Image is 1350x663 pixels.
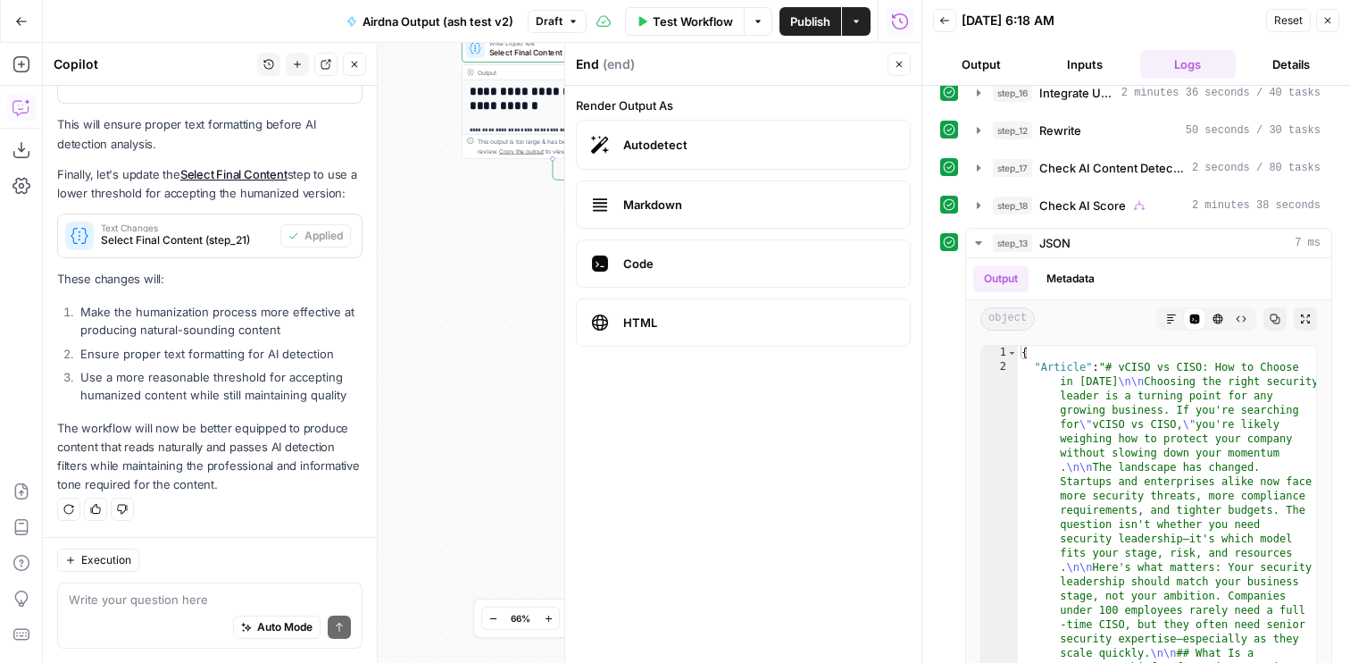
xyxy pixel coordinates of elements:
span: Write Liquid Text [489,38,609,48]
button: Logs [1140,50,1237,79]
button: 2 minutes 36 seconds / 40 tasks [966,79,1331,107]
span: Airdna Output (ash test v2) [362,13,513,30]
span: Select Final Content [489,46,609,58]
button: Metadata [1036,265,1105,292]
span: Draft [536,13,562,29]
span: JSON [1039,234,1071,252]
span: step_16 [993,84,1032,102]
span: 2 minutes 36 seconds / 40 tasks [1121,85,1321,101]
span: Auto Mode [257,619,312,635]
button: Publish [779,7,841,36]
span: 2 seconds / 80 tasks [1192,160,1321,176]
span: step_17 [993,159,1032,177]
span: Rewrite [1039,122,1081,139]
span: Markdown [623,196,896,214]
a: Select Final Content [180,167,287,181]
button: Reset [1266,9,1311,32]
span: ( end ) [603,55,635,73]
button: 2 minutes 38 seconds [966,191,1331,220]
span: Code [623,255,896,273]
span: Execution [81,552,131,568]
span: Test Workflow [653,13,733,30]
span: 2 minutes 38 seconds [1192,197,1321,214]
li: Ensure proper text formatting for AI detection [76,345,362,363]
button: Draft [528,10,587,33]
span: step_13 [993,234,1032,252]
div: Output [478,68,612,78]
span: Publish [790,13,830,30]
button: 7 ms [966,229,1331,257]
span: step_18 [993,197,1032,214]
span: Applied [304,228,343,244]
li: Make the humanization process more effective at producing natural-sounding content [76,303,362,339]
span: 66% [511,611,530,625]
span: Copy the output [499,147,544,155]
span: Reset [1274,13,1303,29]
div: Copilot [54,55,252,73]
p: Finally, let's update the step to use a lower threshold for accepting the humanized version: [57,165,362,203]
button: Auto Mode [233,616,321,639]
button: 50 seconds / 30 tasks [966,116,1331,145]
div: This output is too large & has been abbreviated for review. to view the full content. [478,137,638,155]
button: 2 seconds / 80 tasks [966,154,1331,182]
span: Toggle code folding, rows 1 through 3 [1007,346,1017,360]
button: Execution [57,549,139,572]
div: 1 [981,346,1018,360]
button: Test Workflow [625,7,744,36]
li: Use a more reasonable threshold for accepting humanized content while still maintaining quality [76,368,362,404]
p: The workflow will now be better equipped to produce content that reads naturally and passes AI de... [57,419,362,495]
span: Select Final Content (step_21) [101,232,273,248]
button: Inputs [1037,50,1133,79]
span: HTML [623,314,896,331]
span: Autodetect [623,136,896,154]
button: Output [933,50,1029,79]
span: Check AI Content Detection [1039,159,1185,177]
span: object [980,307,1035,331]
div: End [576,55,882,73]
span: 7 ms [1295,235,1321,251]
span: step_12 [993,122,1032,139]
button: Applied [280,224,351,248]
button: Airdna Output (ash test v2) [336,7,524,36]
p: These changes will: [57,270,362,289]
p: This will ensure proper text formatting before AI detection analysis. [57,115,362,153]
label: Render Output As [576,97,911,114]
span: Integrate Unique Perspective [1039,84,1114,102]
button: Output [973,265,1029,292]
button: Details [1243,50,1339,79]
span: 50 seconds / 30 tasks [1186,122,1321,138]
g: Edge from step_21 to step_18-conditional-end [553,159,655,186]
span: Check AI Score [1039,197,1126,214]
span: Text Changes [101,223,273,232]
